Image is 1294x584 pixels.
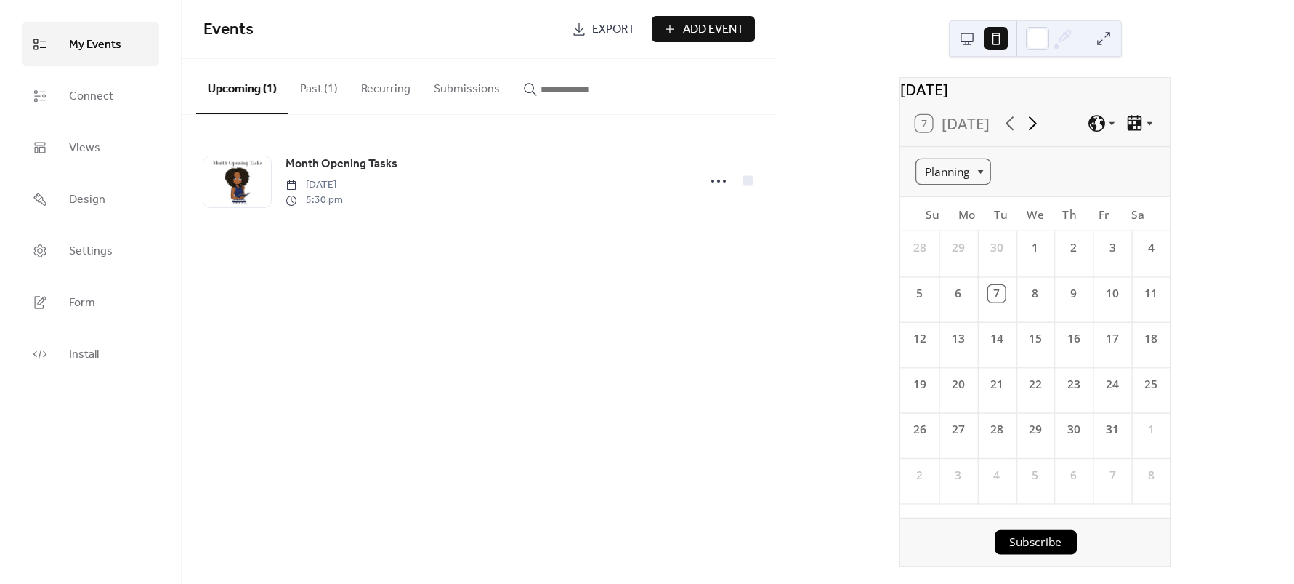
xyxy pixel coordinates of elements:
div: 29 [950,240,966,257]
div: 15 [1027,330,1044,347]
button: Upcoming (1) [196,59,288,114]
div: 23 [1066,376,1083,393]
span: Views [69,137,100,159]
span: Events [203,14,254,46]
div: 7 [1104,467,1121,484]
div: 2 [911,467,928,484]
div: 13 [950,330,966,347]
div: 2 [1066,240,1083,257]
button: Past (1) [288,59,349,113]
div: 3 [950,467,966,484]
a: Month Opening Tasks [286,155,397,174]
a: My Events [22,22,159,66]
div: Sa [1121,197,1155,231]
div: 30 [1066,421,1083,438]
div: 1 [1143,421,1160,438]
div: 12 [911,330,928,347]
button: Submissions [422,59,511,113]
div: 3 [1104,240,1121,257]
button: Recurring [349,59,422,113]
div: 4 [1143,240,1160,257]
div: 19 [911,376,928,393]
div: 4 [988,467,1005,484]
a: Settings [22,228,159,273]
div: 6 [1066,467,1083,484]
div: 14 [988,330,1005,347]
a: Views [22,125,159,169]
div: 21 [988,376,1005,393]
div: Mo [950,197,984,231]
div: 8 [1027,285,1044,302]
span: 5:30 pm [286,193,343,208]
div: 7 [988,285,1005,302]
span: Install [69,343,99,366]
button: Add Event [652,16,755,42]
a: Export [561,16,646,42]
div: 10 [1104,285,1121,302]
div: 6 [950,285,966,302]
div: Tu [984,197,1019,231]
a: Connect [22,73,159,118]
span: Connect [69,85,113,108]
span: Month Opening Tasks [286,156,397,173]
div: [DATE] [900,78,1170,100]
div: 8 [1143,467,1160,484]
div: Th [1053,197,1087,231]
span: My Events [69,33,121,56]
div: 5 [911,285,928,302]
div: 18 [1143,330,1160,347]
div: 22 [1027,376,1044,393]
a: Design [22,177,159,221]
span: [DATE] [286,177,343,193]
div: 29 [1027,421,1044,438]
div: 27 [950,421,966,438]
div: 16 [1066,330,1083,347]
div: 17 [1104,330,1121,347]
div: 11 [1143,285,1160,302]
a: Install [22,332,159,376]
div: 28 [911,240,928,257]
button: Subscribe [995,530,1077,555]
div: 26 [911,421,928,438]
div: 9 [1066,285,1083,302]
div: 1 [1027,240,1044,257]
span: Settings [69,240,113,263]
div: 20 [950,376,966,393]
div: Fr [1087,197,1121,231]
div: 28 [988,421,1005,438]
div: Su [915,197,950,231]
span: Design [69,188,105,211]
div: 25 [1143,376,1160,393]
div: 30 [988,240,1005,257]
span: Export [592,21,635,39]
div: 24 [1104,376,1121,393]
span: Add Event [683,21,744,39]
a: Form [22,280,159,324]
span: Form [69,292,95,314]
div: 5 [1027,467,1044,484]
div: We [1019,197,1053,231]
div: 31 [1104,421,1121,438]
